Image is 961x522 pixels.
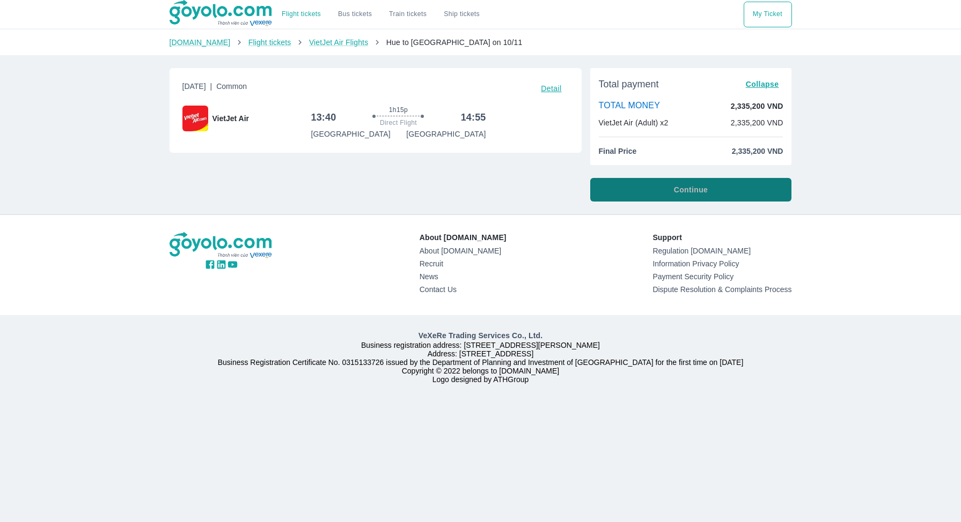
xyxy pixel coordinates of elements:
[406,129,486,139] p: [GEOGRAPHIC_DATA]
[386,38,523,47] span: Hue to [GEOGRAPHIC_DATA] on 10/11
[731,117,783,128] p: 2,335,200 VND
[338,10,372,18] a: Bus tickets
[744,2,792,27] div: choose transportation mode
[534,81,569,96] button: Detail
[172,341,790,384] font: Business registration address: [STREET_ADDRESS][PERSON_NAME] Address: [STREET_ADDRESS] Business R...
[652,232,791,243] p: Support
[599,78,659,91] span: Total payment
[273,2,488,27] div: choose transportation mode
[420,232,507,243] p: About [DOMAIN_NAME]
[444,10,480,18] font: Ship tickets
[311,111,336,124] h6: 13:40
[311,129,390,139] p: [GEOGRAPHIC_DATA]
[420,272,507,281] a: News
[170,38,231,47] a: [DOMAIN_NAME]
[420,247,507,255] a: About [DOMAIN_NAME]
[599,100,661,112] p: TOTAL MONEY
[674,184,708,195] span: Continue
[746,80,779,88] span: Collapse
[461,111,486,124] h6: 14:55
[420,259,507,268] a: Recruit
[732,146,783,156] span: 2,335,200 VND
[212,114,249,123] font: VietJet Air
[210,82,212,91] span: |
[309,38,368,47] a: VietJet Air Flights
[170,37,792,48] nav: Breadcrumb
[742,77,783,92] button: Collapse
[216,82,247,91] span: Common
[389,10,427,18] font: Train tickets
[172,330,790,341] p: VeXeRe Trading Services Co., Ltd.
[170,232,274,259] img: logo
[389,106,408,114] span: 1h15p
[420,285,507,294] a: Contact Us
[182,81,247,96] span: [DATE]
[731,101,783,111] p: 2,335,200 VND
[652,272,791,281] a: Payment Security Policy
[380,118,417,127] span: Direct Flight
[282,10,321,18] a: Flight tickets
[652,247,791,255] a: Regulation [DOMAIN_NAME]
[599,146,637,156] span: Final Price
[541,84,561,93] span: Detail
[599,117,669,128] p: VietJet Air (Adult) x2
[248,38,291,47] a: Flight tickets
[590,178,792,202] button: Continue
[652,285,791,294] a: Dispute Resolution & Complaints Process
[652,259,791,268] a: Information Privacy Policy
[753,10,782,18] font: My Ticket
